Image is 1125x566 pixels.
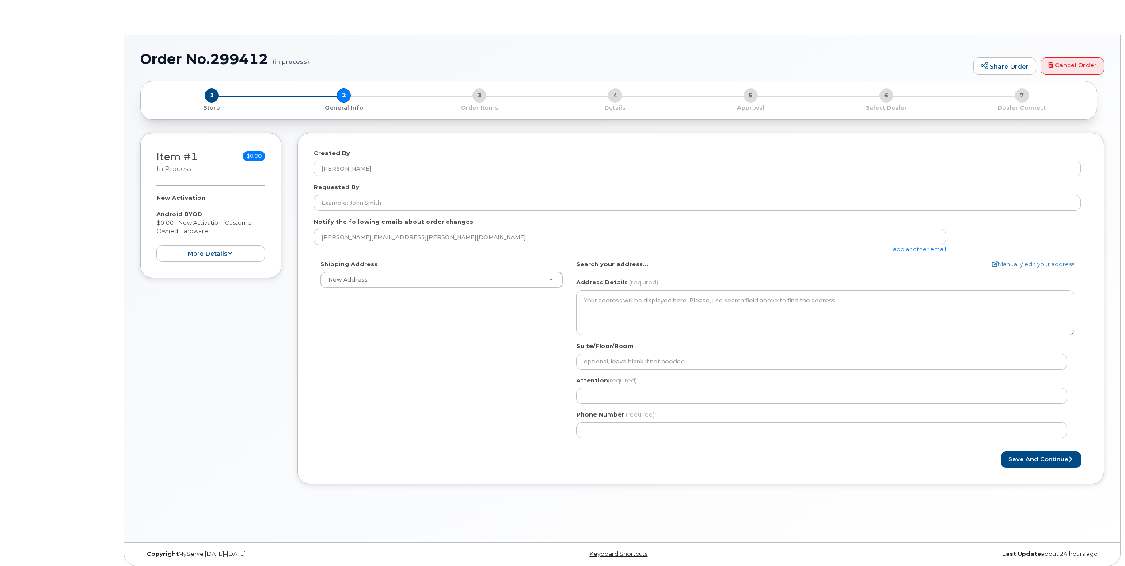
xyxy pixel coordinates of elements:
input: optional, leave blank if not needed [576,354,1067,370]
span: $0.00 [243,151,265,161]
a: Cancel Order [1041,57,1104,75]
label: Attention [576,376,637,385]
div: $0.00 - New Activation (Customer Owned Hardware) [156,194,265,262]
span: (required) [608,377,637,384]
label: Phone Number [576,410,624,419]
input: Example: john@appleseed.com [314,229,946,245]
label: Suite/Floor/Room [576,342,634,350]
p: Store [151,104,273,112]
strong: Last Update [1002,551,1041,557]
label: Shipping Address [320,260,378,268]
strong: New Activation [156,194,205,201]
label: Notify the following emails about order changes [314,218,473,226]
button: more details [156,245,265,262]
a: 1 Store [148,103,276,112]
span: (required) [626,411,654,418]
label: Created By [314,149,350,157]
div: MyServe [DATE]–[DATE] [140,551,461,558]
input: Example: John Smith [314,195,1081,211]
small: (in process) [273,51,309,65]
span: 1 [205,88,219,103]
h3: Item #1 [156,151,198,174]
span: New Address [328,276,368,283]
span: (required) [629,279,658,286]
small: in process [156,165,191,173]
a: New Address [321,272,562,288]
label: Search your address... [576,260,648,268]
a: Share Order [973,57,1036,75]
a: Keyboard Shortcuts [589,551,647,557]
strong: Copyright [147,551,179,557]
a: Manually edit your address [992,260,1074,268]
h1: Order No.299412 [140,51,969,67]
button: Save and Continue [1001,451,1081,468]
label: Address Details [576,278,628,287]
label: Requested By [314,183,359,191]
div: about 24 hours ago [783,551,1104,558]
strong: Android BYOD [156,210,202,218]
a: add another email [893,245,946,252]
